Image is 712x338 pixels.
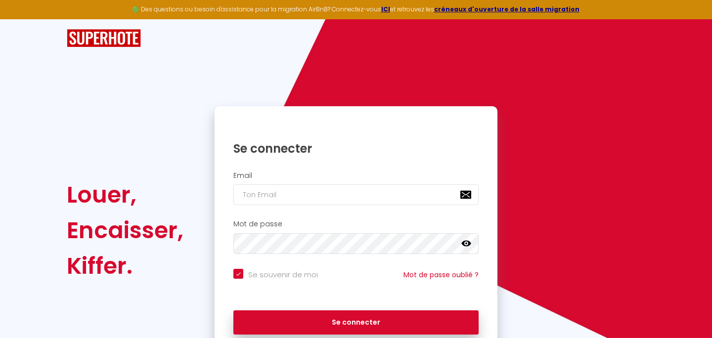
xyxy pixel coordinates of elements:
[381,5,390,13] a: ICI
[233,220,479,228] h2: Mot de passe
[233,141,479,156] h1: Se connecter
[67,248,183,284] div: Kiffer.
[403,270,479,280] a: Mot de passe oublié ?
[67,177,183,212] div: Louer,
[67,29,141,47] img: SuperHote logo
[67,212,183,248] div: Encaisser,
[233,310,479,335] button: Se connecter
[434,5,579,13] a: créneaux d'ouverture de la salle migration
[233,184,479,205] input: Ton Email
[233,171,479,180] h2: Email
